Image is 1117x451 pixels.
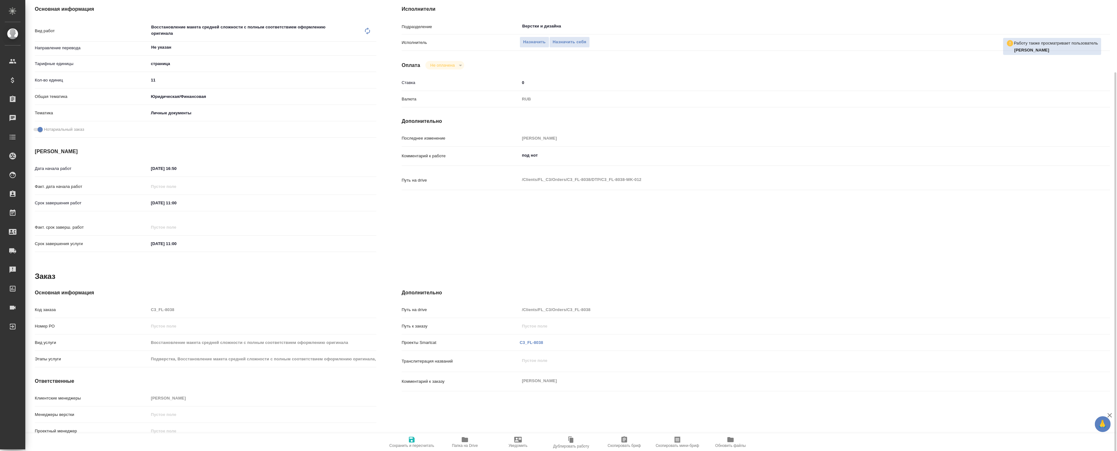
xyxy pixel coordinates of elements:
div: Юридическая/Финансовая [149,91,376,102]
span: Сохранить и пересчитать [389,443,434,448]
p: Номер РО [35,323,149,329]
span: Дублировать работу [553,444,589,448]
p: Клиентские менеджеры [35,395,149,401]
span: Назначить себя [553,39,586,46]
span: 🙏 [1097,418,1108,431]
p: Подразделение [402,24,520,30]
p: Работу также просматривает пользователь [1014,40,1098,46]
h4: [PERSON_NAME] [35,148,376,155]
input: ✎ Введи что-нибудь [520,78,1051,87]
h2: Заказ [35,271,55,281]
p: Этапы услуги [35,356,149,362]
p: Путь на drive [402,177,520,183]
p: Срок завершения работ [35,200,149,206]
button: Open [373,47,374,48]
input: Пустое поле [149,182,204,191]
textarea: под нот [520,150,1051,161]
button: Скопировать мини-бриф [651,433,704,451]
input: Пустое поле [149,426,376,436]
input: ✎ Введи что-нибудь [149,164,204,173]
p: Общая тематика [35,93,149,100]
textarea: [PERSON_NAME] [520,376,1051,386]
input: Пустое поле [149,338,376,347]
input: ✎ Введи что-нибудь [149,239,204,248]
p: Путь на drive [402,307,520,313]
button: Скопировать бриф [598,433,651,451]
p: Проекты Smartcat [402,340,520,346]
p: Валюта [402,96,520,102]
p: Тарифные единицы [35,61,149,67]
input: Пустое поле [149,354,376,364]
div: страница [149,58,376,69]
input: Пустое поле [149,394,376,403]
button: 🙏 [1095,416,1111,432]
p: Исполнитель [402,39,520,46]
p: Тематика [35,110,149,116]
p: Факт. дата начала работ [35,183,149,190]
b: [PERSON_NAME] [1014,48,1049,52]
button: Назначить [520,37,549,48]
h4: Основная информация [35,5,376,13]
h4: Основная информация [35,289,376,297]
input: Пустое поле [149,305,376,314]
div: Личные документы [149,108,376,118]
span: Нотариальный заказ [44,126,84,133]
span: Назначить [523,39,546,46]
button: Уведомить [491,433,545,451]
button: Дублировать работу [545,433,598,451]
h4: Исполнители [402,5,1110,13]
p: Вид услуги [35,340,149,346]
input: Пустое поле [520,305,1051,314]
p: Последнее изменение [402,135,520,141]
p: Смыслова Светлана [1014,47,1098,53]
p: Кол-во единиц [35,77,149,83]
input: Пустое поле [149,223,204,232]
input: ✎ Введи что-нибудь [149,75,376,85]
p: Транслитерация названий [402,358,520,364]
p: Срок завершения услуги [35,241,149,247]
textarea: /Clients/FL_C3/Orders/C3_FL-8038/DTP/C3_FL-8038-WK-012 [520,174,1051,185]
a: C3_FL-8038 [520,340,543,345]
button: Сохранить и пересчитать [385,433,438,451]
span: Скопировать бриф [608,443,641,448]
span: Скопировать мини-бриф [656,443,699,448]
button: Open [1047,26,1049,27]
p: Комментарий к заказу [402,378,520,385]
p: Менеджеры верстки [35,412,149,418]
span: Обновить файлы [715,443,746,448]
input: Пустое поле [520,322,1051,331]
div: RUB [520,94,1051,105]
p: Проектный менеджер [35,428,149,434]
p: Комментарий к работе [402,153,520,159]
button: Обновить файлы [704,433,757,451]
p: Дата начала работ [35,165,149,172]
button: Назначить себя [549,37,590,48]
p: Ставка [402,80,520,86]
p: Направление перевода [35,45,149,51]
input: Пустое поле [149,322,376,331]
input: ✎ Введи что-нибудь [149,198,204,207]
p: Путь к заказу [402,323,520,329]
h4: Дополнительно [402,289,1110,297]
p: Код заказа [35,307,149,313]
button: Папка на Drive [438,433,491,451]
span: Папка на Drive [452,443,478,448]
h4: Ответственные [35,377,376,385]
p: Вид работ [35,28,149,34]
p: Факт. срок заверш. работ [35,224,149,231]
button: Не оплачена [429,63,457,68]
h4: Дополнительно [402,117,1110,125]
input: Пустое поле [149,410,376,419]
input: Пустое поле [520,134,1051,143]
h4: Оплата [402,62,420,69]
div: Не оплачена [425,61,464,69]
span: Уведомить [509,443,528,448]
